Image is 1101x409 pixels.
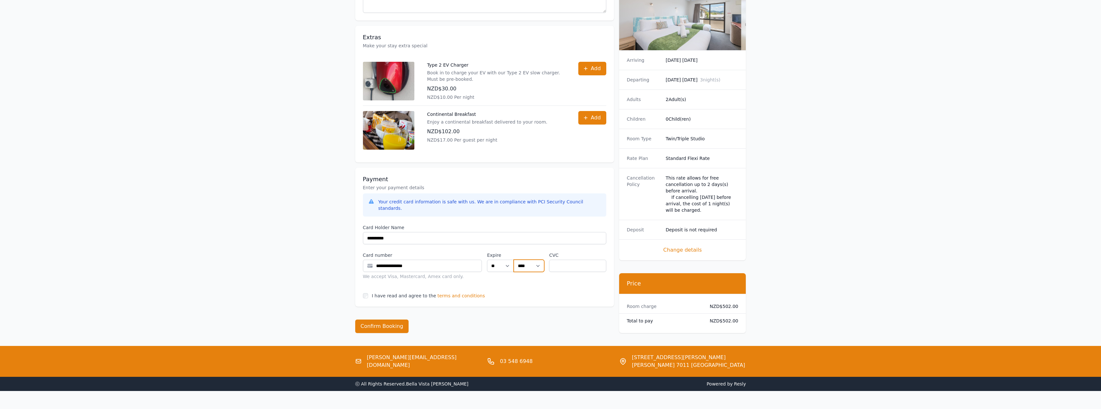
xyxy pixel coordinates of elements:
div: We accept Visa, Mastercard, Amex card only. [363,273,482,280]
dt: Rate Plan [627,155,661,162]
dd: 2 Adult(s) [666,96,738,103]
span: terms and conditions [438,293,485,299]
dt: Departing [627,77,661,83]
label: Card number [363,252,482,258]
p: Book in to charge your EV with our Type 2 EV slow charger. Must be pre-booked. [427,70,565,82]
h3: Price [627,280,738,287]
span: Add [591,65,601,72]
label: . [514,252,544,258]
dt: Adults [627,96,661,103]
dt: Room Type [627,135,661,142]
p: NZD$102.00 [427,128,547,135]
a: 03 548 6948 [500,358,533,365]
span: Add [591,114,601,122]
label: I have read and agree to the [372,293,436,298]
dt: Deposit [627,227,661,233]
dd: NZD$502.00 [705,318,738,324]
dd: [DATE] [DATE] [666,57,738,63]
label: CVC [549,252,606,258]
span: Change details [627,246,738,254]
dt: Room charge [627,303,699,310]
p: NZD$30.00 [427,85,565,93]
label: Card Holder Name [363,224,606,231]
dt: Cancellation Policy [627,175,661,213]
h3: Extras [363,33,606,41]
p: Enjoy a continental breakfast delivered to your room. [427,119,547,125]
button: Add [578,111,606,125]
img: Type 2 EV Charger [363,62,414,100]
span: 3 night(s) [700,77,720,82]
a: Resly [734,381,746,386]
dd: NZD$502.00 [705,303,738,310]
dd: Twin/Triple Studio [666,135,738,142]
dt: Arriving [627,57,661,63]
dt: Children [627,116,661,122]
label: Expire [487,252,514,258]
p: NZD$17.00 Per guest per night [427,137,547,143]
dd: Deposit is not required [666,227,738,233]
a: [PERSON_NAME][EMAIL_ADDRESS][DOMAIN_NAME] [367,354,482,369]
dt: Total to pay [627,318,699,324]
h3: Payment [363,175,606,183]
span: [STREET_ADDRESS][PERSON_NAME] [632,354,745,361]
dd: 0 Child(ren) [666,116,738,122]
span: [PERSON_NAME] 7011 [GEOGRAPHIC_DATA] [632,361,745,369]
p: NZD$10.00 Per night [427,94,565,100]
p: Continental Breakfast [427,111,547,117]
button: Confirm Booking [355,320,409,333]
div: This rate allows for free cancellation up to 2 days(s) before arrival. If cancelling [DATE] befor... [666,175,738,213]
dd: [DATE] [DATE] [666,77,738,83]
img: Continental Breakfast [363,111,414,150]
span: Powered by [553,381,746,387]
p: Type 2 EV Charger [427,62,565,68]
p: Make your stay extra special [363,42,606,49]
p: Enter your payment details [363,184,606,191]
button: Add [578,62,606,75]
dd: Standard Flexi Rate [666,155,738,162]
span: ⓒ All Rights Reserved. Bella Vista [PERSON_NAME] [355,381,469,386]
div: Your credit card information is safe with us. We are in compliance with PCI Security Council stan... [378,199,601,211]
